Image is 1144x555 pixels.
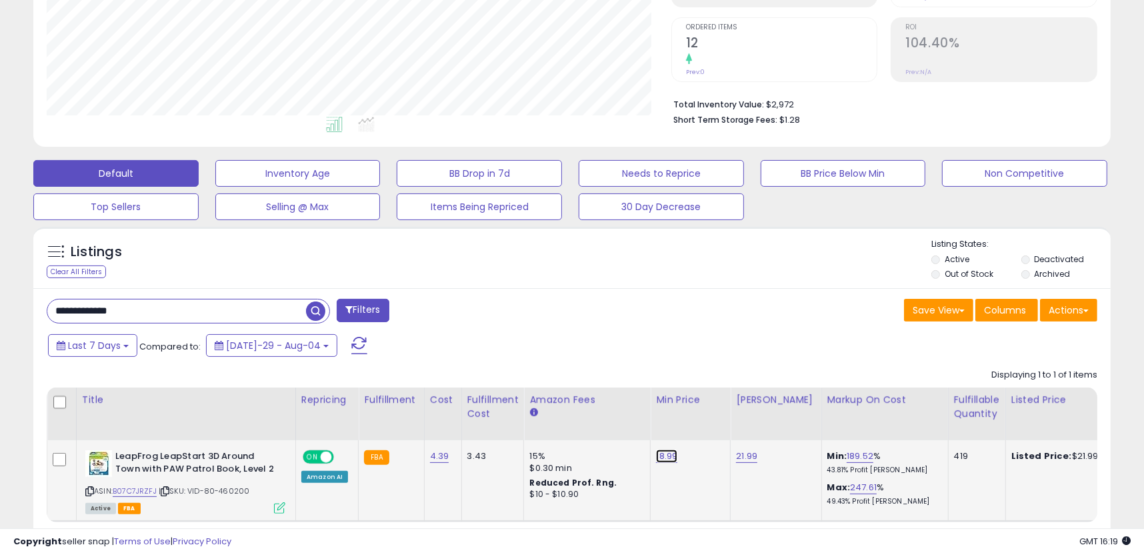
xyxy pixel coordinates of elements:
[656,393,725,407] div: Min Price
[686,35,877,53] h2: 12
[579,193,744,220] button: 30 Day Decrease
[332,452,353,463] span: OFF
[975,299,1038,322] button: Columns
[827,481,851,494] b: Max:
[301,471,348,483] div: Amazon AI
[954,393,1000,421] div: Fulfillable Quantity
[118,503,141,514] span: FBA
[1079,535,1131,548] span: 2025-08-13 16:19 GMT
[397,193,562,220] button: Items Being Repriced
[579,160,744,187] button: Needs to Reprice
[33,160,199,187] button: Default
[945,253,969,265] label: Active
[905,24,1097,31] span: ROI
[827,497,938,506] p: 49.43% Profit [PERSON_NAME]
[736,450,757,463] a: 21.99
[139,340,201,353] span: Compared to:
[761,160,926,187] button: BB Price Below Min
[1035,253,1085,265] label: Deactivated
[991,369,1097,382] div: Displaying 1 to 1 of 1 items
[529,450,640,462] div: 15%
[945,268,993,280] label: Out of Stock
[529,393,645,407] div: Amazon Fees
[82,393,290,407] div: Title
[115,450,277,478] b: LeapFrog LeapStart 3D Around Town with PAW Patrol Book, Level 2
[529,477,617,488] b: Reduced Prof. Rng.
[364,450,389,465] small: FBA
[71,243,122,261] h5: Listings
[529,407,537,419] small: Amazon Fees.
[85,503,116,514] span: All listings currently available for purchase on Amazon
[226,339,321,352] span: [DATE]-29 - Aug-04
[33,193,199,220] button: Top Sellers
[13,536,231,548] div: seller snap | |
[467,393,519,421] div: Fulfillment Cost
[827,482,938,506] div: %
[827,393,943,407] div: Markup on Cost
[821,388,948,440] th: The percentage added to the cost of goods (COGS) that forms the calculator for Min & Max prices.
[673,95,1087,111] li: $2,972
[113,486,157,497] a: B07C7JRZFJ
[1011,393,1127,407] div: Listed Price
[48,334,137,357] button: Last 7 Days
[673,114,777,125] b: Short Term Storage Fees:
[529,462,640,474] div: $0.30 min
[430,450,449,463] a: 4.39
[827,450,938,475] div: %
[779,113,800,126] span: $1.28
[1040,299,1097,322] button: Actions
[529,489,640,500] div: $10 - $10.90
[85,450,285,512] div: ASIN:
[1011,450,1122,462] div: $21.99
[686,68,705,76] small: Prev: 0
[215,160,381,187] button: Inventory Age
[827,466,938,475] p: 43.81% Profit [PERSON_NAME]
[114,535,171,548] a: Terms of Use
[206,334,337,357] button: [DATE]-29 - Aug-04
[905,35,1097,53] h2: 104.40%
[337,299,389,322] button: Filters
[173,535,231,548] a: Privacy Policy
[984,304,1026,317] span: Columns
[954,450,995,462] div: 419
[397,160,562,187] button: BB Drop in 7d
[827,450,847,462] b: Min:
[304,452,321,463] span: ON
[850,481,877,494] a: 247.61
[364,393,418,407] div: Fulfillment
[13,535,62,548] strong: Copyright
[159,486,249,496] span: | SKU: VID-80-460200
[430,393,456,407] div: Cost
[942,160,1107,187] button: Non Competitive
[1035,268,1071,280] label: Archived
[47,265,106,278] div: Clear All Filters
[904,299,973,322] button: Save View
[656,450,677,463] a: 18.99
[215,193,381,220] button: Selling @ Max
[931,238,1110,251] p: Listing States:
[673,99,764,110] b: Total Inventory Value:
[85,450,112,477] img: 51FJ0i-7riL._SL40_.jpg
[467,450,514,462] div: 3.43
[1011,450,1072,462] b: Listed Price:
[736,393,815,407] div: [PERSON_NAME]
[68,339,121,352] span: Last 7 Days
[686,24,877,31] span: Ordered Items
[905,68,931,76] small: Prev: N/A
[301,393,353,407] div: Repricing
[847,450,873,463] a: 189.52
